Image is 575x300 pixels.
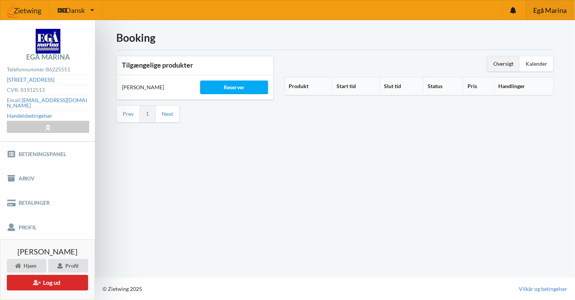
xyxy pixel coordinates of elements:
[423,77,463,95] th: Status
[520,56,553,71] div: Kalender
[66,7,85,14] span: Dansk
[332,77,379,95] th: Start tid
[36,29,60,54] img: logo
[7,259,46,273] div: Hjem
[7,95,89,111] div: Email:
[46,66,70,73] strong: 86225551
[162,111,173,117] a: Next
[122,61,268,69] h3: Tilgængelige produkter
[285,77,332,95] th: Produkt
[146,111,149,117] a: 1
[123,111,134,117] a: Prev
[48,259,88,273] div: Profil
[117,78,195,96] div: [PERSON_NAME]
[463,77,494,95] th: Pris
[487,56,520,71] div: Oversigt
[379,77,423,95] th: Slut tid
[7,112,52,119] a: Handelsbetingelser
[494,77,553,95] th: Handlinger
[7,275,88,291] button: Log ud
[533,7,567,14] span: Egå Marina
[200,81,268,94] div: Reserver
[7,85,89,95] div: CVR: 81912513
[7,97,87,109] a: [EMAIL_ADDRESS][DOMAIN_NAME]
[519,285,567,293] a: Vilkår og betingelser
[26,54,70,60] div: Egå Marina
[116,31,554,44] h1: Booking
[7,65,89,75] div: Telefonnummer:
[17,248,77,255] span: [PERSON_NAME]
[7,76,54,83] a: [STREET_ADDRESS]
